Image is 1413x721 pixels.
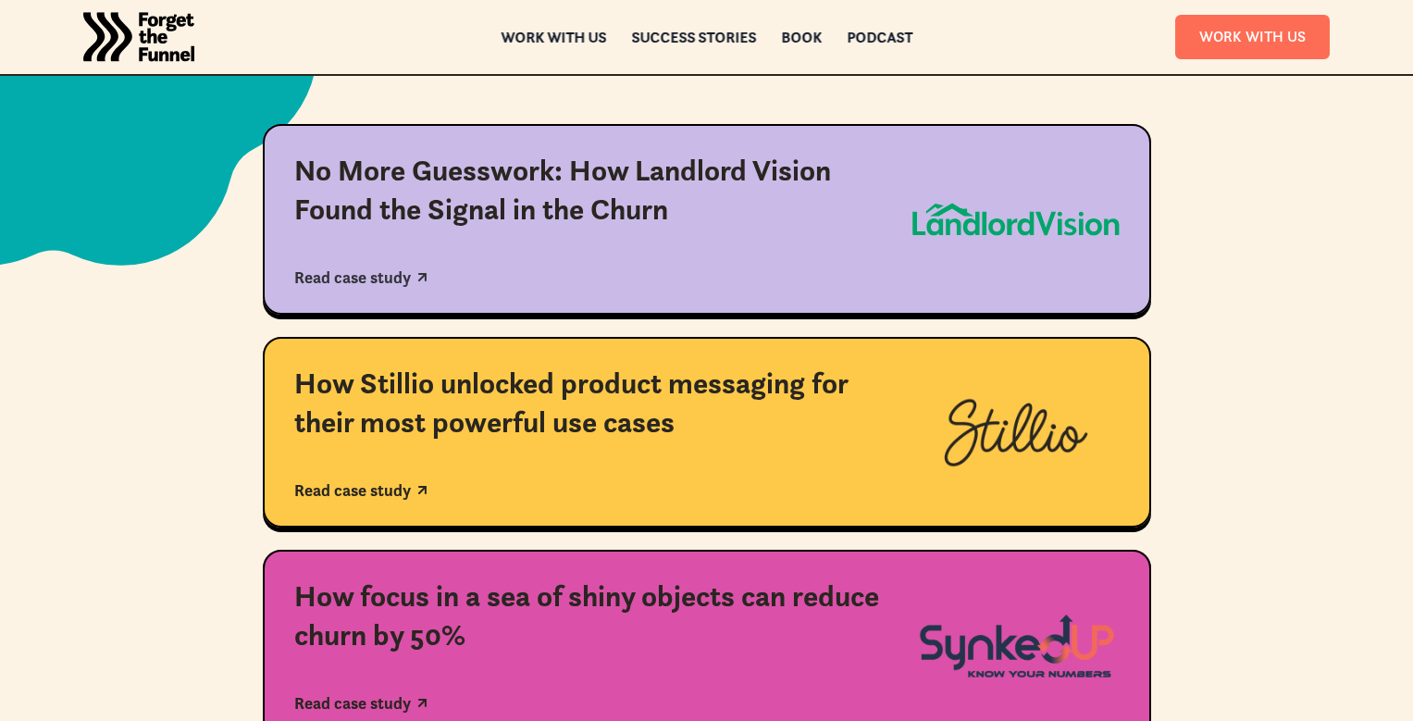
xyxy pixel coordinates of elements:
a: Podcast [847,31,912,44]
div: Read case study [294,693,411,714]
a: How Stillio unlocked product messaging for their most powerful use casesRead case study [263,337,1151,528]
a: Success Stories [631,31,756,44]
div: No More Guesswork: How Landlord Vision Found the Signal in the Churn [294,152,881,229]
div: Read case study [294,480,411,501]
a: Work With Us [1175,15,1330,58]
div: How focus in a sea of shiny objects can reduce churn by 50% [294,578,881,654]
a: Work with us [501,31,606,44]
div: How Stillio unlocked product messaging for their most powerful use cases [294,365,881,441]
div: Read case study [294,267,411,288]
a: Book [781,31,822,44]
a: No More Guesswork: How Landlord Vision Found the Signal in the ChurnRead case study [263,124,1151,315]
